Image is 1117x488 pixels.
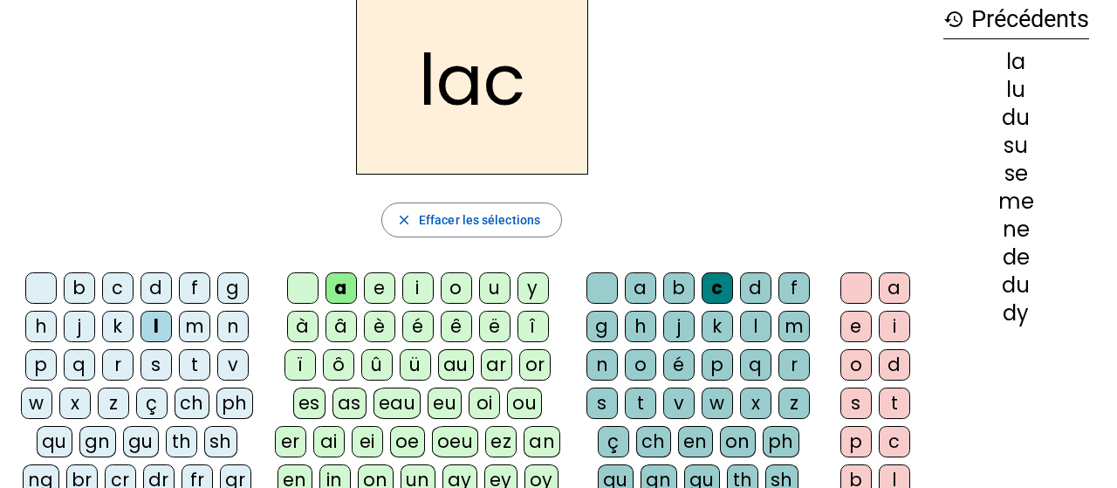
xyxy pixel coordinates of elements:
div: du [943,107,1089,128]
mat-icon: history [943,9,964,30]
div: w [702,388,733,419]
div: r [102,349,134,381]
div: i [879,311,910,342]
div: p [840,426,872,457]
div: la [943,52,1089,72]
div: d [879,349,910,381]
div: m [179,311,210,342]
div: sh [204,426,237,457]
div: a [625,272,656,304]
div: de [943,247,1089,268]
div: q [740,349,771,381]
div: è [364,311,395,342]
mat-icon: close [396,212,412,228]
div: en [678,426,713,457]
div: or [519,349,551,381]
div: ou [507,388,542,419]
div: d [140,272,172,304]
div: ç [136,388,168,419]
div: ch [636,426,671,457]
div: à [287,311,319,342]
div: f [778,272,810,304]
span: Effacer les sélections [419,210,540,230]
div: au [438,349,474,381]
div: î [517,311,549,342]
div: ph [763,426,799,457]
div: du [943,275,1089,296]
div: z [778,388,810,419]
div: û [361,349,393,381]
div: v [663,388,695,419]
div: eau [373,388,421,419]
div: l [140,311,172,342]
div: ô [323,349,354,381]
div: n [217,311,249,342]
div: e [364,272,395,304]
div: ne [943,219,1089,240]
div: ü [400,349,431,381]
div: k [102,311,134,342]
div: gu [123,426,159,457]
div: d [740,272,771,304]
div: h [25,311,57,342]
div: oeu [432,426,479,457]
div: on [720,426,756,457]
div: é [402,311,434,342]
div: h [625,311,656,342]
div: u [479,272,511,304]
div: ai [313,426,345,457]
div: es [293,388,326,419]
div: f [179,272,210,304]
div: o [625,349,656,381]
div: s [586,388,618,419]
div: b [663,272,695,304]
div: p [25,349,57,381]
div: t [179,349,210,381]
div: ê [441,311,472,342]
div: â [326,311,357,342]
div: a [326,272,357,304]
div: qu [37,426,72,457]
div: v [217,349,249,381]
div: lu [943,79,1089,100]
div: an [524,426,560,457]
div: oe [390,426,425,457]
div: x [59,388,91,419]
div: g [217,272,249,304]
div: s [840,388,872,419]
div: l [740,311,771,342]
div: t [879,388,910,419]
div: é [663,349,695,381]
div: oi [469,388,500,419]
div: q [64,349,95,381]
div: a [879,272,910,304]
div: p [702,349,733,381]
div: o [840,349,872,381]
div: z [98,388,129,419]
div: j [64,311,95,342]
button: Effacer les sélections [381,203,562,237]
div: dy [943,303,1089,324]
div: ç [598,426,629,457]
div: ar [481,349,512,381]
div: c [702,272,733,304]
div: k [702,311,733,342]
div: s [140,349,172,381]
div: x [740,388,771,419]
div: ë [479,311,511,342]
div: e [840,311,872,342]
div: th [166,426,197,457]
div: m [778,311,810,342]
div: gn [79,426,116,457]
div: j [663,311,695,342]
div: se [943,163,1089,184]
div: su [943,135,1089,156]
div: r [778,349,810,381]
div: g [586,311,618,342]
div: as [332,388,367,419]
div: me [943,191,1089,212]
div: i [402,272,434,304]
div: c [879,426,910,457]
div: w [21,388,52,419]
div: b [64,272,95,304]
